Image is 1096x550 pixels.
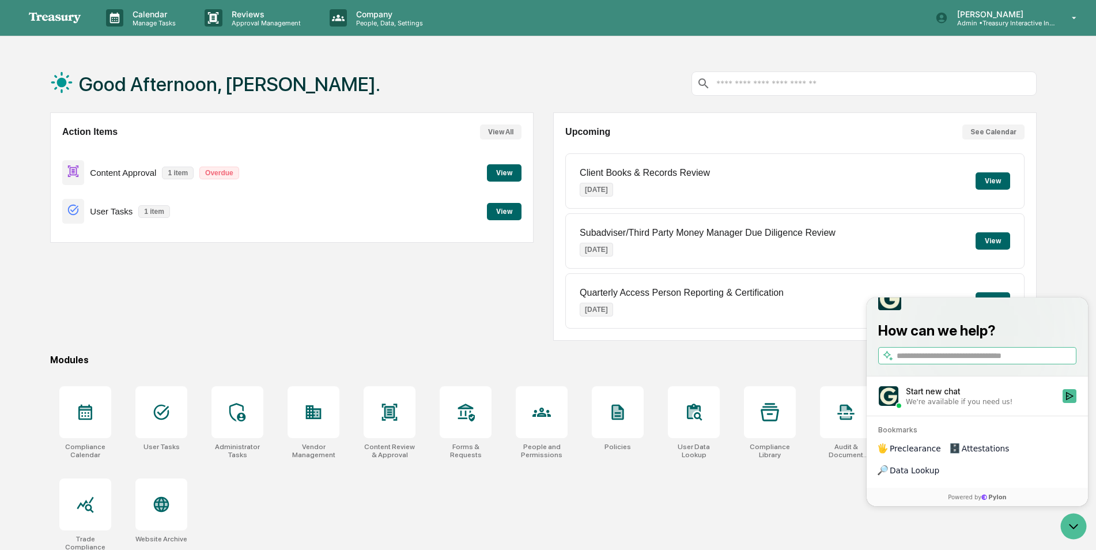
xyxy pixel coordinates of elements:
p: Manage Tasks [123,19,182,27]
div: Vendor Management [288,443,339,459]
p: [DATE] [580,183,613,197]
p: Subadviser/Third Party Money Manager Due Diligence Review [580,228,836,238]
p: Approval Management [222,19,307,27]
h2: Upcoming [565,127,610,137]
div: People and Permissions [516,443,568,459]
div: 🗄️ [84,146,93,156]
button: See Calendar [962,125,1025,140]
p: [DATE] [580,303,613,317]
a: Powered byPylon [81,195,139,204]
img: logo [28,12,83,24]
div: Modules [50,355,1037,366]
div: Start new chat [39,88,189,100]
img: 1746055101610-c473b297-6a78-478c-a979-82029cc54cd1 [12,88,32,109]
div: Compliance Library [744,443,796,459]
p: [PERSON_NAME] [948,9,1055,19]
button: View All [480,125,521,140]
div: Audit & Document Logs [820,443,872,459]
div: 🔎 [12,168,21,178]
p: [DATE] [580,243,613,257]
div: 🖐️ [12,146,21,156]
div: User Data Lookup [668,443,720,459]
a: 🔎Data Lookup [7,163,77,183]
p: Quarterly Access Person Reporting & Certification [580,288,784,298]
div: Administrator Tasks [211,443,263,459]
p: Content Approval [90,168,156,178]
iframe: Open customer support [1059,512,1090,543]
a: 🗄️Attestations [79,141,148,161]
a: View [487,205,521,216]
p: Calendar [123,9,182,19]
p: Admin • Treasury Interactive Investment Advisers LLC [948,19,1055,27]
button: View [976,292,1010,310]
p: 1 item [162,167,194,179]
button: View [976,172,1010,190]
h1: Good Afternoon, [PERSON_NAME]. [79,73,380,96]
span: Preclearance [23,145,74,157]
button: View [976,232,1010,250]
p: Company [347,9,429,19]
p: How can we help? [12,24,210,43]
a: 🖐️Preclearance [7,141,79,161]
p: Reviews [222,9,307,19]
div: Forms & Requests [440,443,492,459]
p: 1 item [138,205,170,218]
p: User Tasks [90,206,133,216]
h2: Action Items [62,127,118,137]
button: View [487,164,521,182]
span: Attestations [95,145,143,157]
a: View [487,167,521,178]
p: Client Books & Records Review [580,168,710,178]
div: User Tasks [143,443,180,451]
div: Content Review & Approval [364,443,415,459]
iframe: Customer support window [867,297,1088,506]
span: Pylon [115,195,139,204]
span: Data Lookup [23,167,73,179]
button: View [487,203,521,220]
div: Website Archive [135,535,187,543]
p: People, Data, Settings [347,19,429,27]
div: We're available if you need us! [39,100,146,109]
div: Policies [604,443,631,451]
div: Compliance Calendar [59,443,111,459]
button: Start new chat [196,92,210,106]
p: Overdue [199,167,239,179]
